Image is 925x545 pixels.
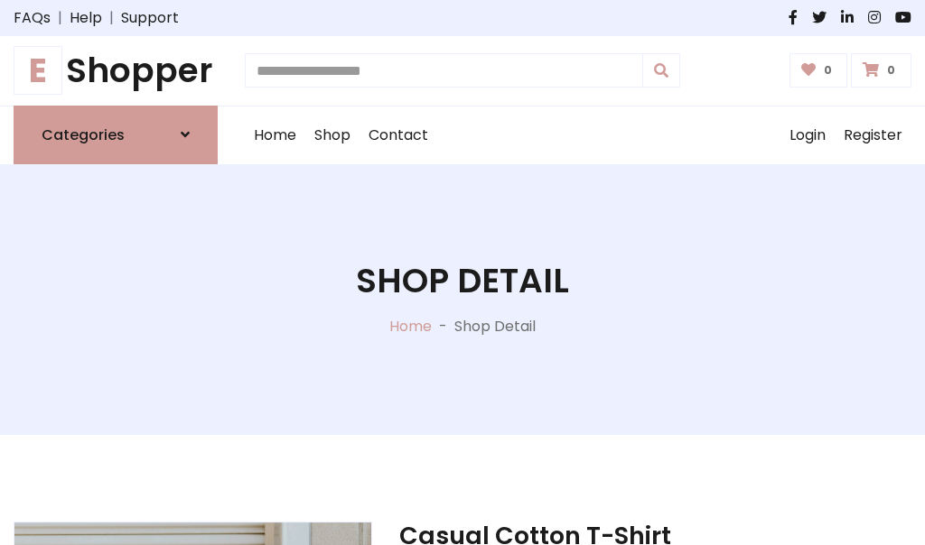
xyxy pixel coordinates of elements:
a: Help [70,7,102,29]
a: 0 [851,53,911,88]
a: EShopper [14,51,218,91]
p: - [432,316,454,337]
span: | [51,7,70,29]
a: Home [389,316,432,337]
a: 0 [790,53,848,88]
a: Shop [305,106,360,164]
a: Categories [14,106,218,164]
span: 0 [883,62,900,79]
span: 0 [819,62,836,79]
a: Register [835,106,911,164]
a: Login [780,106,835,164]
a: Contact [360,106,437,164]
h1: Shop Detail [356,261,569,301]
h1: Shopper [14,51,218,91]
span: | [102,7,121,29]
a: FAQs [14,7,51,29]
a: Support [121,7,179,29]
p: Shop Detail [454,316,536,337]
h6: Categories [42,126,125,143]
span: E [14,46,62,95]
a: Home [245,106,305,164]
